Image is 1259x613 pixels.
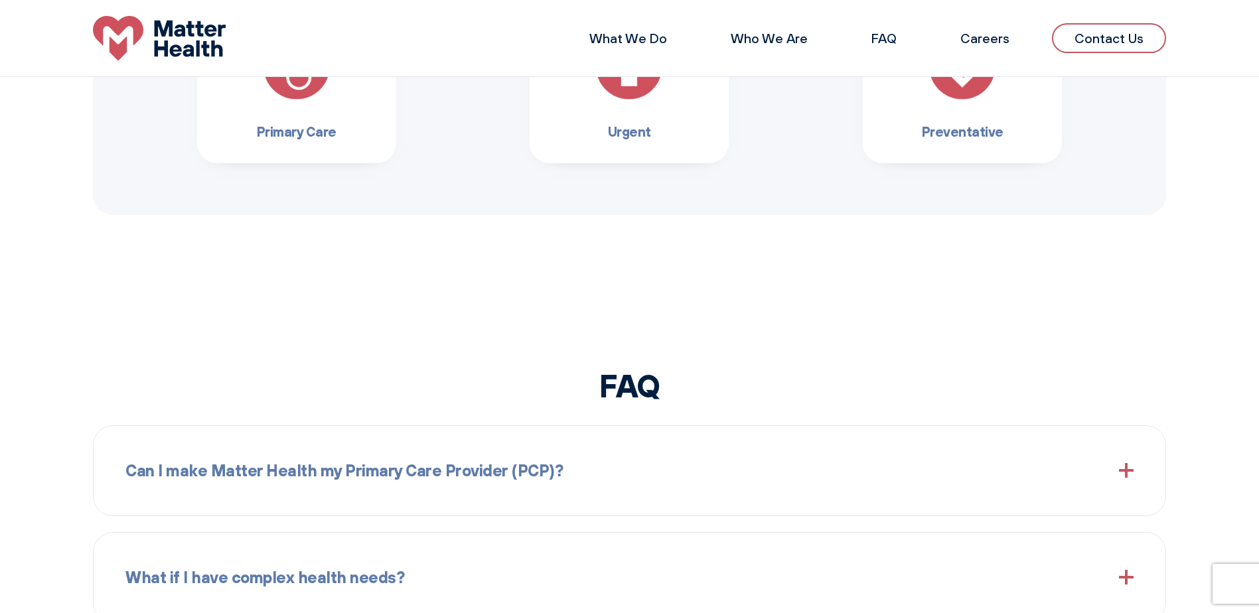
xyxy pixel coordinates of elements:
[960,30,1009,46] a: Careers
[884,121,1041,142] h3: Preventative
[871,30,897,46] a: FAQ
[551,121,707,142] h3: Urgent
[125,565,404,590] span: What if I have complex health needs?
[125,458,563,483] span: Can I make Matter Health my Primary Care Provider (PCP)?
[93,366,1166,405] h2: FAQ
[731,30,808,46] a: Who We Are
[218,121,375,142] h3: Primary Care
[1052,23,1166,53] a: Contact Us
[589,30,667,46] a: What We Do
